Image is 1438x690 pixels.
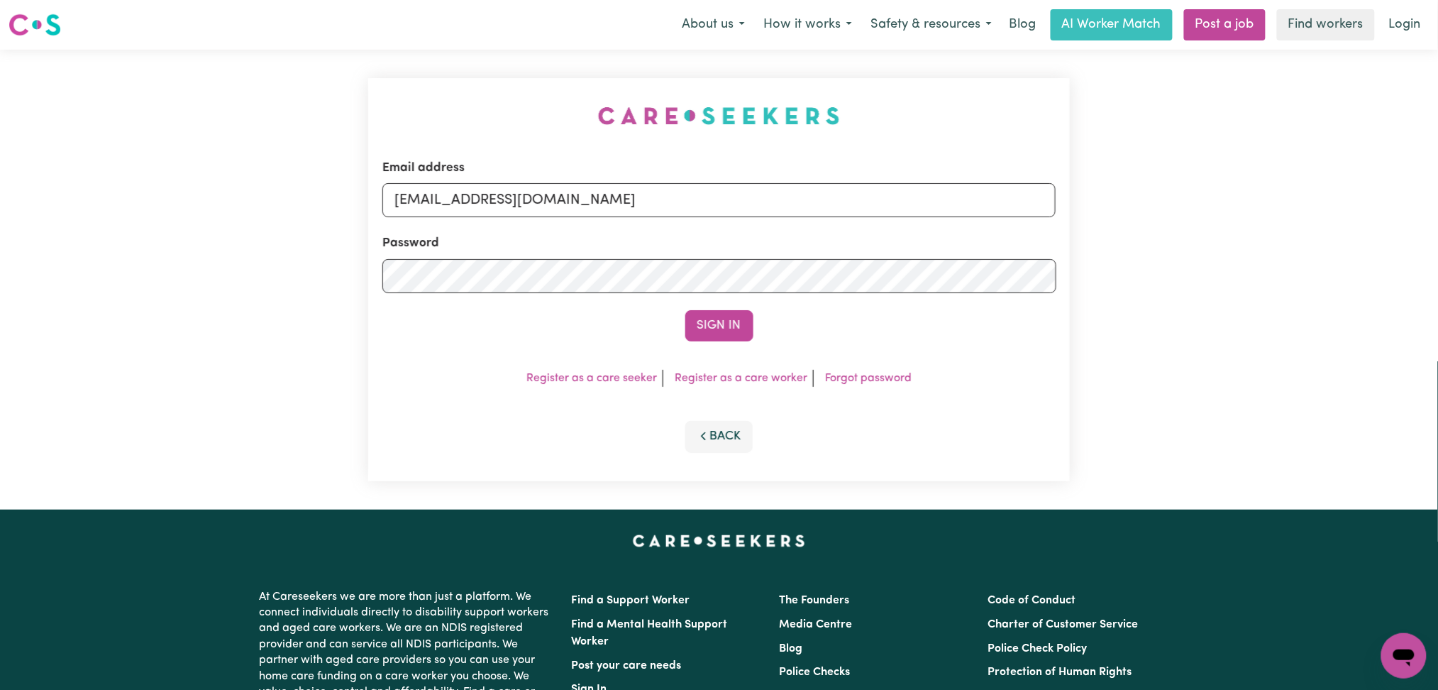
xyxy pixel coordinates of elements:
iframe: Button to launch messaging window [1381,633,1427,679]
a: Find a Support Worker [572,595,690,606]
a: Protection of Human Rights [988,667,1132,678]
button: Sign In [685,310,753,341]
a: Find a Mental Health Support Worker [572,619,728,647]
a: Charter of Customer Service [988,619,1138,630]
a: Post a job [1184,9,1266,40]
a: Find workers [1277,9,1375,40]
label: Password [382,234,439,253]
label: Email address [382,159,465,177]
a: Careseekers home page [633,535,805,547]
a: Code of Conduct [988,595,1075,606]
button: Back [685,421,753,452]
img: Careseekers logo [9,12,61,38]
a: Media Centre [780,619,853,630]
button: How it works [754,10,861,40]
a: Police Check Policy [988,643,1087,655]
button: About us [673,10,754,40]
a: Register as a care worker [675,373,807,384]
a: Police Checks [780,667,851,678]
input: Email address [382,183,1056,217]
a: Careseekers logo [9,9,61,41]
a: Blog [1001,9,1045,40]
button: Safety & resources [861,10,1001,40]
a: Login [1381,9,1429,40]
a: Post your care needs [572,660,682,672]
a: Blog [780,643,803,655]
a: The Founders [780,595,850,606]
a: Register as a care seeker [526,373,657,384]
a: Forgot password [825,373,912,384]
a: AI Worker Match [1051,9,1173,40]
